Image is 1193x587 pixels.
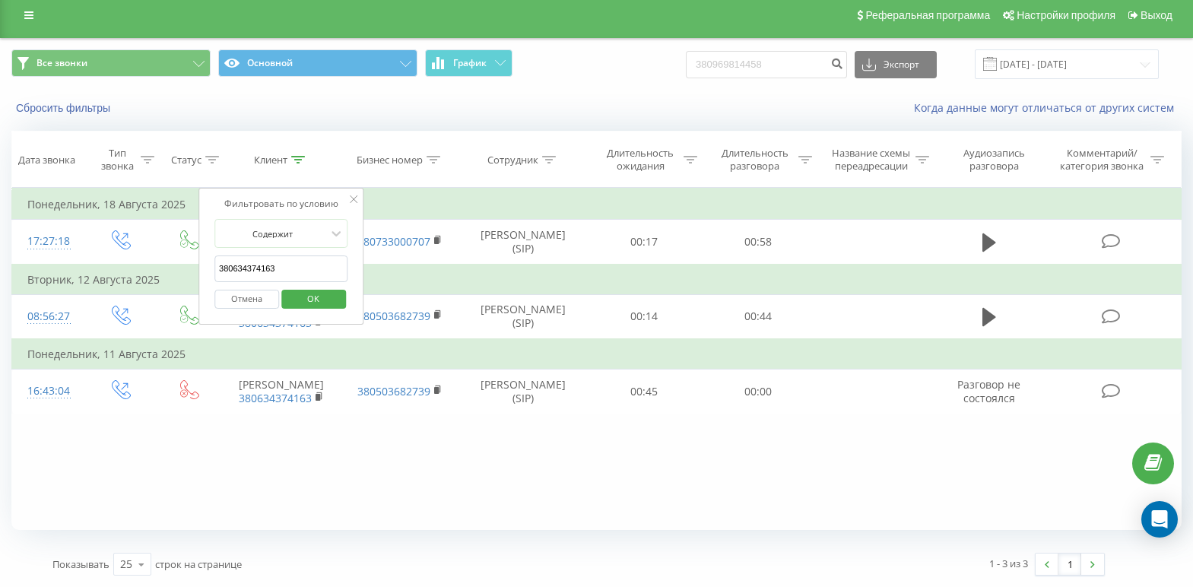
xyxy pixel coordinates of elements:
[1141,9,1172,21] span: Выход
[357,154,423,167] div: Бизнес номер
[27,376,70,406] div: 16:43:04
[12,265,1182,295] td: Вторник, 12 Августа 2025
[830,147,912,173] div: Название схемы переадресации
[27,227,70,256] div: 17:27:18
[989,556,1028,571] div: 1 - 3 из 3
[218,49,417,77] button: Основной
[587,294,701,339] td: 00:14
[1058,147,1147,173] div: Комментарий/категория звонка
[686,51,847,78] input: Поиск по номеру
[222,370,341,414] td: [PERSON_NAME]
[27,302,70,332] div: 08:56:27
[855,51,937,78] button: Экспорт
[425,49,512,77] button: График
[11,49,211,77] button: Все звонки
[357,384,430,398] a: 380503682739
[36,57,87,69] span: Все звонки
[214,196,348,211] div: Фильтровать по условию
[701,220,815,265] td: 00:58
[587,220,701,265] td: 00:17
[214,290,279,309] button: Отмена
[957,377,1020,405] span: Разговор не состоялся
[601,147,680,173] div: Длительность ожидания
[281,290,346,309] button: OK
[701,294,815,339] td: 00:44
[18,154,75,167] div: Дата звонка
[12,189,1182,220] td: Понедельник, 18 Августа 2025
[11,101,118,115] button: Сбросить фильтры
[1017,9,1115,21] span: Настройки профиля
[914,100,1182,115] a: Когда данные могут отличаться от других систем
[357,234,430,249] a: 380733000707
[865,9,990,21] span: Реферальная программа
[701,370,815,414] td: 00:00
[98,147,136,173] div: Тип звонка
[1058,554,1081,575] a: 1
[239,391,312,405] a: 380634374163
[715,147,794,173] div: Длительность разговора
[1141,501,1178,538] div: Open Intercom Messenger
[171,154,201,167] div: Статус
[292,287,335,310] span: OK
[459,370,587,414] td: [PERSON_NAME] (SIP)
[254,154,287,167] div: Клиент
[948,147,1040,173] div: Аудиозапись разговора
[459,294,587,339] td: [PERSON_NAME] (SIP)
[214,255,348,282] input: Введите значение
[453,58,487,68] span: График
[459,220,587,265] td: [PERSON_NAME] (SIP)
[587,370,701,414] td: 00:45
[120,557,132,572] div: 25
[357,309,430,323] a: 380503682739
[12,339,1182,370] td: Понедельник, 11 Августа 2025
[155,557,242,571] span: строк на странице
[52,557,109,571] span: Показывать
[487,154,538,167] div: Сотрудник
